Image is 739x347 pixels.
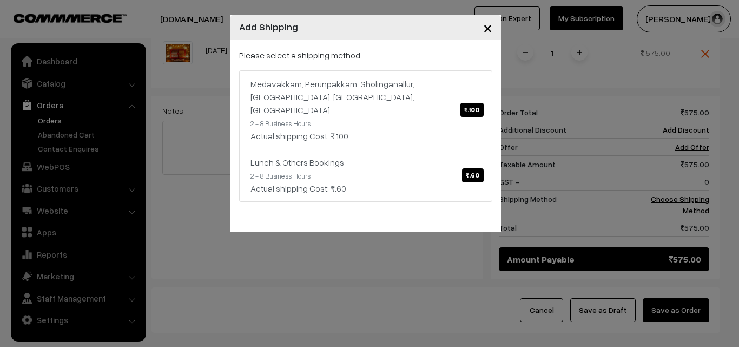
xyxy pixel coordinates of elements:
h4: Add Shipping [239,19,298,34]
a: Medavakkam, Perunpakkam, Sholinganallur, [GEOGRAPHIC_DATA], [GEOGRAPHIC_DATA], [GEOGRAPHIC_DATA]₹... [239,70,492,149]
a: Lunch & Others Bookings₹.60 2 - 8 Business HoursActual shipping Cost: ₹.60 [239,149,492,202]
small: 2 - 8 Business Hours [250,172,311,180]
div: Actual shipping Cost: ₹.100 [250,129,481,142]
p: Please select a shipping method [239,49,492,62]
div: Medavakkam, Perunpakkam, Sholinganallur, [GEOGRAPHIC_DATA], [GEOGRAPHIC_DATA], [GEOGRAPHIC_DATA] [250,77,481,116]
button: Close [474,11,501,44]
div: Lunch & Others Bookings [250,156,481,169]
small: 2 - 8 Business Hours [250,119,311,128]
div: Actual shipping Cost: ₹.60 [250,182,481,195]
span: ₹.60 [462,168,483,182]
span: ₹.100 [460,103,483,117]
span: × [483,17,492,37]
